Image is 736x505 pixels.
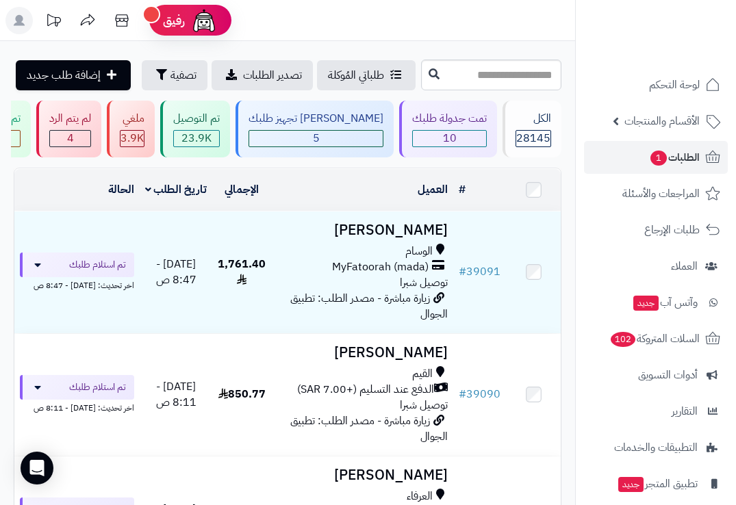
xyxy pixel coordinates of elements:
[650,151,667,166] span: 1
[69,380,126,394] span: تم استلام طلبك
[27,67,101,83] span: إضافة طلب جديد
[584,467,728,500] a: تطبيق المتجرجديد
[277,222,448,238] h3: [PERSON_NAME]
[120,131,144,146] span: 3.9K
[190,7,218,34] img: ai-face.png
[459,386,500,402] a: #39090
[584,213,728,246] a: طلبات الإرجاع
[243,67,302,83] span: تصدير الطلبات
[412,366,433,382] span: القيم
[644,220,700,239] span: طلبات الإرجاع
[418,181,448,198] a: العميل
[459,263,500,280] a: #39091
[249,131,383,146] span: 5
[34,101,104,157] a: لم يتم الرد 4
[400,397,448,413] span: توصيل شبرا
[174,131,219,146] div: 23880
[584,395,728,428] a: التقارير
[584,141,728,174] a: الطلبات1
[405,244,433,259] span: الوسام
[672,402,698,421] span: التقارير
[584,250,728,283] a: العملاء
[173,111,220,127] div: تم التوصيل
[156,378,196,411] span: [DATE] - 8:11 ص
[412,111,487,127] div: تمت جدولة طلبك
[49,111,91,127] div: لم يتم الرد
[614,438,698,457] span: التطبيقات والخدمات
[610,332,636,348] span: 102
[120,131,144,146] div: 3865
[584,431,728,464] a: التطبيقات والخدمات
[225,181,259,198] a: الإجمالي
[516,131,550,146] span: 28145
[170,67,196,83] span: تصفية
[400,274,448,291] span: توصيل شبرا
[618,477,644,492] span: جديد
[20,277,134,292] div: اخر تحديث: [DATE] - 8:47 ص
[50,131,90,146] span: 4
[157,101,233,157] a: تم التوصيل 23.9K
[174,131,219,146] span: 23.9K
[638,365,698,385] span: أدوات التسويق
[584,177,728,210] a: المراجعات والأسئلة
[649,148,700,167] span: الطلبات
[156,256,196,288] span: [DATE] - 8:47 ص
[290,290,448,322] span: زيارة مباشرة - مصدر الطلب: تطبيق الجوال
[163,12,185,29] span: رفيق
[277,345,448,361] h3: [PERSON_NAME]
[142,60,207,90] button: تصفية
[459,386,466,402] span: #
[500,101,564,157] a: الكل28145
[145,181,207,198] a: تاريخ الطلب
[649,75,700,94] span: لوحة التحكم
[290,413,448,445] span: زيارة مباشرة - مصدر الطلب: تطبيق الجوال
[396,101,500,157] a: تمت جدولة طلبك 10
[407,489,433,504] span: العرفاء
[633,296,659,311] span: جديد
[671,257,698,276] span: العملاء
[277,467,448,483] h3: [PERSON_NAME]
[249,111,383,127] div: [PERSON_NAME] تجهيز طلبك
[108,181,134,198] a: الحالة
[584,322,728,355] a: السلات المتروكة102
[104,101,157,157] a: ملغي 3.9K
[21,452,53,484] div: Open Intercom Messenger
[584,359,728,391] a: أدوات التسويق
[632,293,698,312] span: وآتس آب
[617,474,698,493] span: تطبيق المتجر
[413,131,486,146] span: 10
[233,101,396,157] a: [PERSON_NAME] تجهيز طلبك 5
[317,60,416,90] a: طلباتي المُوكلة
[624,112,700,131] span: الأقسام والمنتجات
[584,68,728,101] a: لوحة التحكم
[643,28,723,57] img: logo-2.png
[16,60,131,90] a: إضافة طلب جديد
[218,386,266,402] span: 850.77
[218,256,266,288] span: 1,761.40
[332,259,429,275] span: MyFatoorah (mada)
[459,263,466,280] span: #
[36,7,71,38] a: تحديثات المنصة
[622,184,700,203] span: المراجعات والأسئلة
[584,286,728,319] a: وآتس آبجديد
[297,382,434,398] span: الدفع عند التسليم (+7.00 SAR)
[120,111,144,127] div: ملغي
[69,258,126,272] span: تم استلام طلبك
[212,60,313,90] a: تصدير الطلبات
[609,329,700,348] span: السلات المتروكة
[20,400,134,414] div: اخر تحديث: [DATE] - 8:11 ص
[516,111,551,127] div: الكل
[459,181,466,198] a: #
[328,67,384,83] span: طلباتي المُوكلة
